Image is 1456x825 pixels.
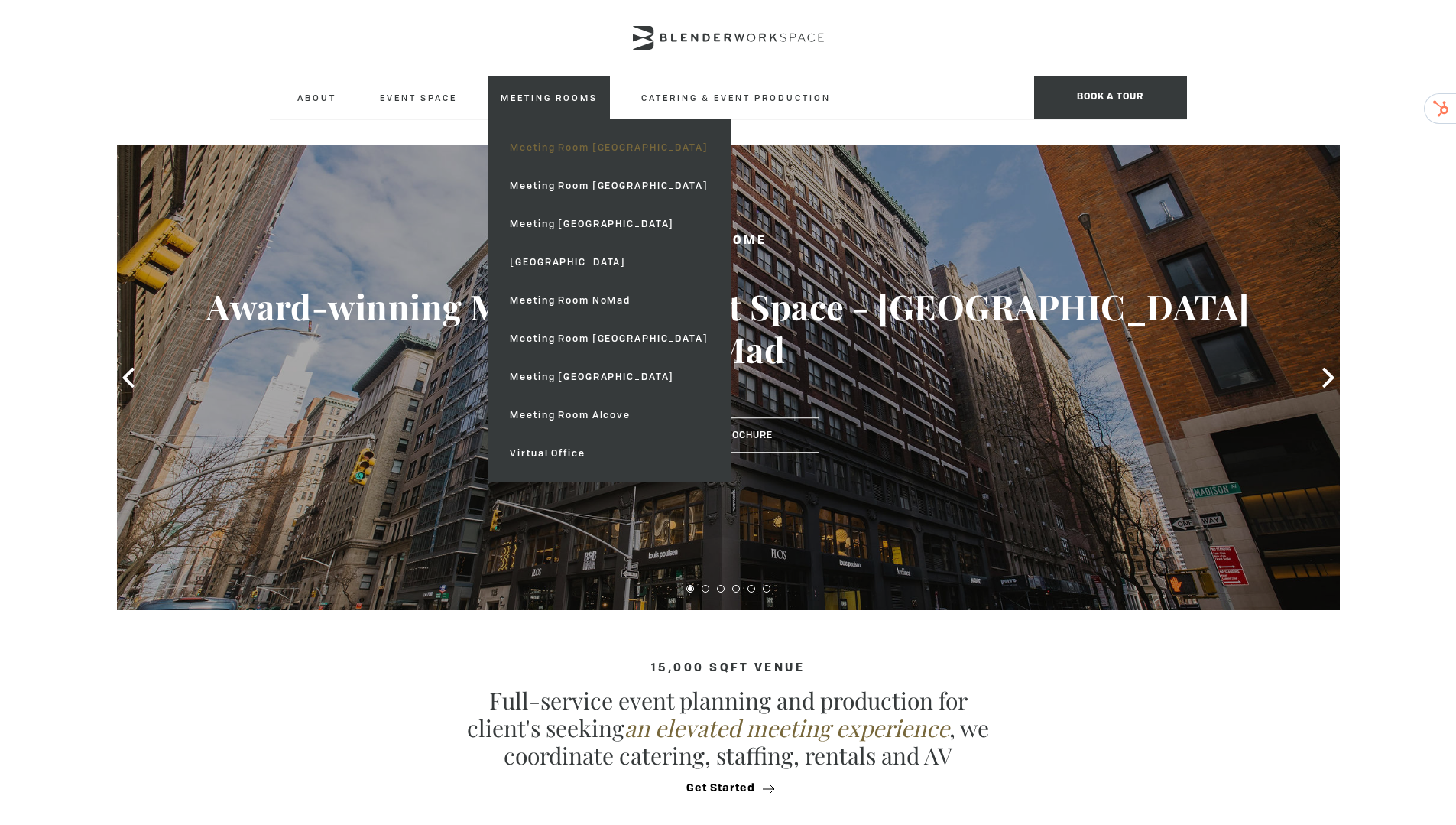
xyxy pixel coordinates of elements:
[629,76,843,119] a: Catering & Event Production
[498,205,720,243] a: Meeting [GEOGRAPHIC_DATA]
[270,662,1187,675] h4: 15,000 sqft venue
[178,285,1279,371] h3: Award-winning Meeting & Event Space - [GEOGRAPHIC_DATA] NoMad
[498,167,720,205] a: Meeting Room [GEOGRAPHIC_DATA]
[498,243,720,281] a: [GEOGRAPHIC_DATA]
[686,783,755,794] span: Get Started
[498,358,720,396] a: Meeting [GEOGRAPHIC_DATA]
[461,687,996,769] p: Full-service event planning and production for client's seeking , we coordinate catering, staffin...
[368,76,469,119] a: Event Space
[682,781,774,795] button: Get Started
[498,128,720,167] a: Meeting Room [GEOGRAPHIC_DATA]
[498,281,720,320] a: Meeting Room NoMad
[1034,76,1187,119] span: Book a tour
[498,320,720,358] a: Meeting Room [GEOGRAPHIC_DATA]
[498,434,720,473] a: Virtual Office
[624,713,949,743] em: an elevated meeting experience
[488,76,610,119] a: Meeting Rooms
[285,76,349,119] a: About
[178,232,1279,251] h2: Welcome
[498,396,720,434] a: Meeting Room Alcove
[1181,629,1456,825] iframe: Chat Widget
